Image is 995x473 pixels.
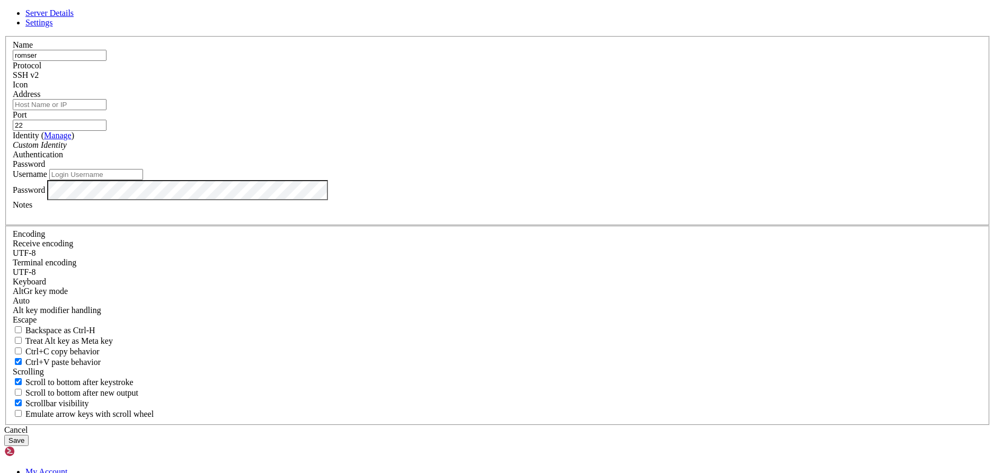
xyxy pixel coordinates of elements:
span: Treat Alt key as Meta key [25,336,113,345]
input: Scroll to bottom after new output [15,389,22,396]
input: Login Username [49,169,143,180]
span: UTF-8 [13,248,36,257]
span: Scroll to bottom after keystroke [25,378,134,387]
span: Ctrl+C copy behavior [25,347,100,356]
input: Server Name [13,50,106,61]
span: Ctrl+V paste behavior [25,358,101,367]
button: Save [4,435,29,446]
label: Notes [13,200,32,209]
label: Whether to scroll to the bottom on any keystroke. [13,378,134,387]
label: The vertical scrollbar mode. [13,399,89,408]
span: SSH v2 [13,70,39,79]
label: Set the expected encoding for data received from the host. If the encodings do not match, visual ... [13,287,68,296]
label: Username [13,169,47,179]
label: Whether the Alt key acts as a Meta key or as a distinct Alt key. [13,336,113,345]
input: Emulate arrow keys with scroll wheel [15,410,22,417]
label: Scrolling [13,367,44,376]
span: ( ) [41,131,74,140]
label: When using the alternative screen buffer, and DECCKM (Application Cursor Keys) is active, mouse w... [13,409,154,418]
label: Scroll to bottom after new output. [13,388,138,397]
label: Authentication [13,150,63,159]
span: Emulate arrow keys with scroll wheel [25,409,154,418]
label: Name [13,40,33,49]
span: Escape [13,315,37,324]
a: Settings [25,18,53,27]
a: Server Details [25,8,74,17]
div: UTF-8 [13,248,982,258]
span: Scroll to bottom after new output [25,388,138,397]
label: Address [13,90,40,99]
div: Escape [13,315,982,325]
div: SSH v2 [13,70,982,80]
label: Ctrl-C copies if true, send ^C to host if false. Ctrl-Shift-C sends ^C to host if true, copies if... [13,347,100,356]
label: Port [13,110,27,119]
div: Cancel [4,425,991,435]
span: Backspace as Ctrl-H [25,326,95,335]
input: Treat Alt key as Meta key [15,337,22,344]
label: Identity [13,131,74,140]
input: Host Name or IP [13,99,106,110]
label: Icon [13,80,28,89]
img: Shellngn [4,446,65,457]
a: Manage [44,131,72,140]
div: Custom Identity [13,140,982,150]
label: Keyboard [13,277,46,286]
label: Protocol [13,61,41,70]
input: Backspace as Ctrl-H [15,326,22,333]
input: Ctrl+C copy behavior [15,347,22,354]
div: Auto [13,296,982,306]
span: UTF-8 [13,267,36,276]
label: The default terminal encoding. ISO-2022 enables character map translations (like graphics maps). ... [13,258,76,267]
span: Scrollbar visibility [25,399,89,408]
div: UTF-8 [13,267,982,277]
input: Scrollbar visibility [15,399,22,406]
div: Password [13,159,982,169]
label: Set the expected encoding for data received from the host. If the encodings do not match, visual ... [13,239,73,248]
label: Ctrl+V pastes if true, sends ^V to host if false. Ctrl+Shift+V sends ^V to host if true, pastes i... [13,358,101,367]
input: Port Number [13,120,106,131]
label: Controls how the Alt key is handled. Escape: Send an ESC prefix. 8-Bit: Add 128 to the typed char... [13,306,101,315]
label: Encoding [13,229,45,238]
span: Auto [13,296,30,305]
label: Password [13,185,45,194]
span: Password [13,159,45,168]
input: Scroll to bottom after keystroke [15,378,22,385]
i: Custom Identity [13,140,67,149]
input: Ctrl+V paste behavior [15,358,22,365]
label: If true, the backspace should send BS ('\x08', aka ^H). Otherwise the backspace key should send '... [13,326,95,335]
